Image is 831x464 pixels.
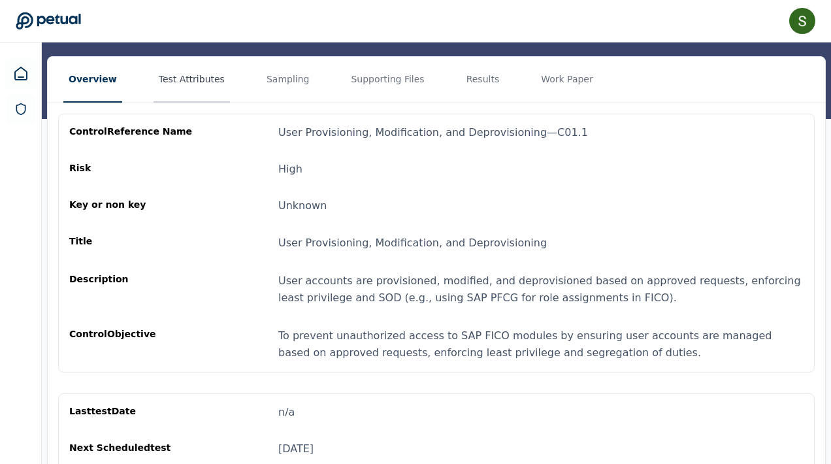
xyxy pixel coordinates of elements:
[16,12,81,30] a: Go to Dashboard
[154,57,230,103] button: Test Attributes
[278,327,804,361] div: To prevent unauthorized access to SAP FICO modules by ensuring user accounts are managed based on...
[278,405,295,420] div: n/a
[69,441,195,457] div: Next Scheduled test
[278,125,588,141] div: User Provisioning, Modification, and Deprovisioning — C01.1
[69,161,195,177] div: Risk
[261,57,315,103] button: Sampling
[69,235,195,252] div: Title
[278,273,804,307] div: User accounts are provisioned, modified, and deprovisioned based on approved requests, enforcing ...
[278,237,547,249] span: User Provisioning, Modification, and Deprovisioning
[63,57,122,103] button: Overview
[69,198,195,214] div: Key or non key
[789,8,815,34] img: Samuel Tan
[346,57,429,103] button: Supporting Files
[69,405,195,420] div: Last test Date
[461,57,505,103] button: Results
[278,441,314,457] div: [DATE]
[69,327,195,361] div: control Objective
[278,198,327,214] div: Unknown
[48,57,825,103] nav: Tabs
[7,95,35,124] a: SOC
[278,161,302,177] div: High
[5,58,37,90] a: Dashboard
[69,273,195,307] div: Description
[536,57,598,103] button: Work Paper
[69,125,195,141] div: control Reference Name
